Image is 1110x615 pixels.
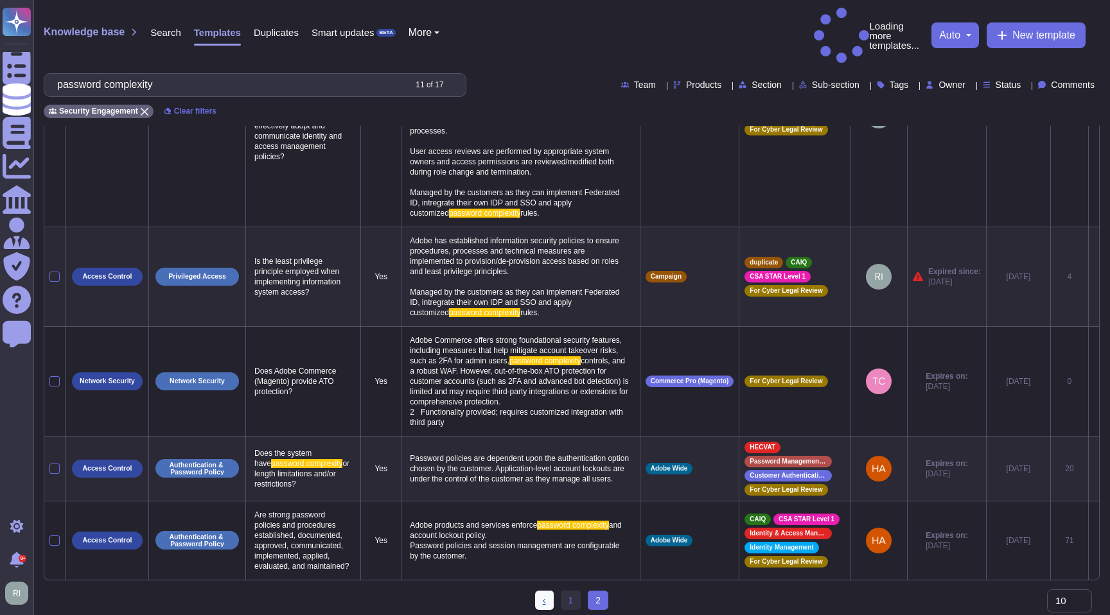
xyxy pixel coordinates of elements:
[926,458,967,469] span: Expires on:
[3,579,37,607] button: user
[750,559,822,565] span: For Cyber Legal Review
[926,541,967,551] span: [DATE]
[170,377,225,385] p: Network Security
[51,74,404,96] input: Search by keywords
[5,582,28,605] img: user
[750,544,813,551] span: Identity Management
[926,530,967,541] span: Expires on:
[520,308,539,317] span: rules.
[939,30,960,40] span: auto
[160,462,234,475] p: Authentication & Password Policy
[254,459,351,489] span: or length limitations and/or restrictions?
[410,521,624,560] span: and account lockout policy. Password policies and session management are configurable by the cust...
[194,28,241,37] span: Templates
[366,535,396,546] p: Yes
[44,27,125,37] span: Knowledge base
[750,288,822,294] span: For Cyber Legal Review
[254,28,299,37] span: Duplicates
[251,363,355,400] p: Does Adobe Commerce (Magento) provide ATO protection?
[866,456,892,481] img: user
[1056,272,1083,282] div: 4
[561,591,581,610] a: 1
[651,273,682,280] span: Campaign
[1056,376,1083,386] div: 0
[750,487,822,493] span: For Cyber Legal Review
[926,371,967,381] span: Expires on:
[992,272,1045,282] div: [DATE]
[866,528,892,553] img: user
[1012,30,1075,40] span: New template
[409,28,440,38] button: More
[449,308,520,317] span: password complexity
[366,376,396,386] p: Yes
[992,463,1045,474] div: [DATE]
[992,376,1045,386] div: [DATE]
[376,29,395,37] div: BETA
[251,507,355,575] p: Are strong password policies and procedures established, documented, approved, communicated, impl...
[634,80,656,89] span: Team
[312,28,374,37] span: Smart updates
[160,533,234,547] p: Authentication & Password Policy
[996,80,1021,89] span: Status
[750,516,766,523] span: CAIQ
[271,459,342,468] span: password complexity
[1051,80,1095,89] span: Comments
[939,30,971,40] button: auto
[651,465,688,472] span: Adobe Wide
[926,469,967,479] span: [DATE]
[752,80,782,89] span: Section
[410,336,624,365] span: Adobe Commerce offers strong foundational security features, including measures that help mitigat...
[866,368,892,394] img: user
[750,444,775,451] span: HECVAT
[82,465,132,472] p: Access Control
[82,537,132,544] p: Access Control
[407,450,634,487] p: Password policies are dependent upon the authentication option chosen by the customer. Applicatio...
[410,521,537,530] span: Adobe products and services enforce
[928,266,981,277] span: Expired since:
[449,209,520,218] span: password complexity
[750,273,806,280] span: CSA STAR Level 1
[366,272,396,282] p: Yes
[19,555,26,562] div: 9+
[866,264,892,290] img: user
[812,80,859,89] span: Sub-section
[750,458,827,465] span: Password Management and Authentication
[651,537,688,544] span: Adobe Wide
[938,80,965,89] span: Owner
[1056,463,1083,474] div: 20
[750,472,827,479] span: Customer Authentication Standard
[509,356,581,365] span: password complexity
[59,107,138,115] span: Security Engagement
[251,253,355,300] p: Is the least privilege principle employed when implementing information system access?
[890,80,909,89] span: Tags
[80,377,135,385] p: Network Security
[409,28,432,38] span: More
[588,591,608,610] span: 2
[814,8,925,64] p: Loading more templates...
[686,80,721,89] span: Products
[416,81,443,89] div: 11 of 17
[537,521,608,530] span: password complexity
[254,449,314,468] span: Does the system have
[1056,535,1083,546] div: 71
[926,381,967,392] span: [DATE]
[410,13,630,218] span: For exiting or terminated Adobe personnel, Employee Experience team or the employee’s direct mana...
[779,516,834,523] span: CSA STAR Level 1
[750,259,778,266] span: duplicate
[750,126,822,133] span: For Cyber Legal Review
[410,236,622,317] span: Adobe has established information security policies to ensure procedures, processes and technical...
[651,378,729,385] span: Commerce Pro (Magento)
[82,273,132,280] p: Access Control
[992,535,1045,546] div: [DATE]
[150,28,181,37] span: Search
[987,22,1086,48] button: New template
[791,259,807,266] span: CAIQ
[520,209,539,218] span: rules.
[750,378,822,385] span: For Cyber Legal Review
[366,463,396,474] p: Yes
[543,595,546,605] span: ‹
[750,530,827,537] span: Identity & Access Management
[928,277,981,287] span: [DATE]
[174,107,216,115] span: Clear filters
[168,273,226,280] p: Privileged Access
